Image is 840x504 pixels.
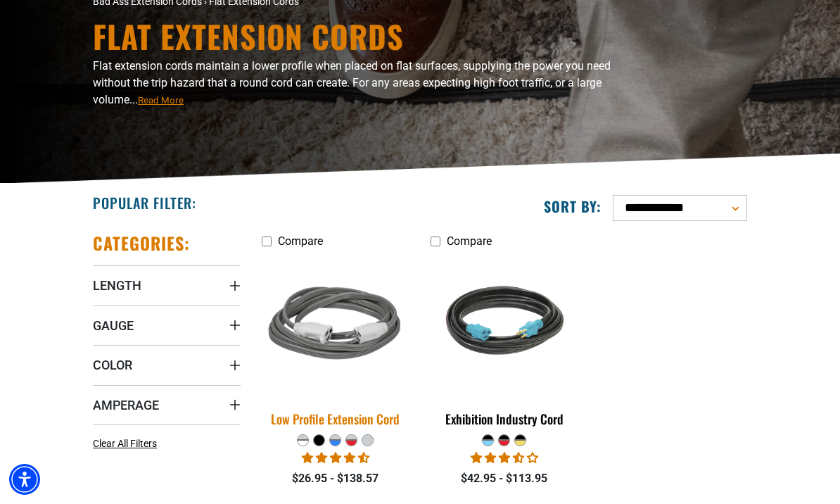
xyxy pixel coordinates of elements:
a: black teal Exhibition Industry Cord [431,255,578,434]
a: grey & white Low Profile Extension Cord [262,255,409,434]
div: Exhibition Industry Cord [431,412,578,425]
span: 3.67 stars [471,451,538,465]
span: Read More [138,95,184,106]
img: black teal [428,257,580,393]
span: Color [93,357,132,373]
div: $26.95 - $138.57 [262,470,409,487]
summary: Amperage [93,385,241,424]
h2: Categories: [93,232,190,254]
span: Amperage [93,397,159,413]
summary: Color [93,345,241,384]
img: grey & white [251,249,420,401]
div: Accessibility Menu [9,464,40,495]
span: 4.50 stars [302,451,369,465]
span: Clear All Filters [93,438,157,449]
label: Sort by: [544,197,602,215]
a: Clear All Filters [93,436,163,451]
h1: Flat Extension Cords [93,21,635,52]
div: $42.95 - $113.95 [431,470,578,487]
div: Low Profile Extension Cord [262,412,409,425]
span: Flat extension cords maintain a lower profile when placed on flat surfaces, supplying the power y... [93,59,611,106]
h2: Popular Filter: [93,194,196,212]
span: Compare [278,234,323,248]
summary: Gauge [93,305,241,345]
span: Gauge [93,317,134,334]
summary: Length [93,265,241,305]
span: Length [93,277,141,294]
span: Compare [447,234,492,248]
